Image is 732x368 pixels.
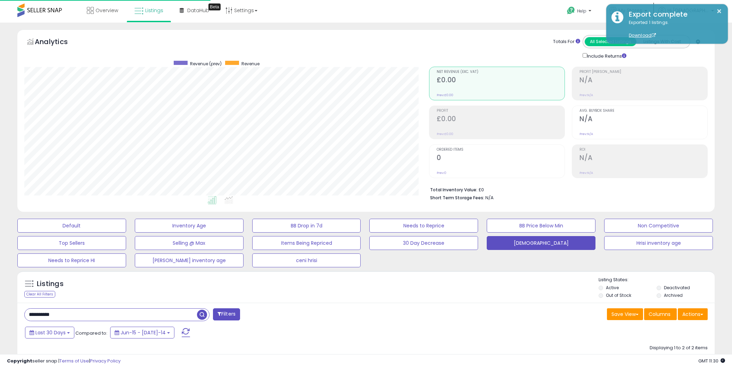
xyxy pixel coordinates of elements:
div: Exported 1 listings. [624,19,723,39]
button: Filters [213,308,240,320]
div: Export complete [624,9,723,19]
span: Revenue [241,61,260,67]
span: DataHub [187,7,209,14]
span: Help [577,8,586,14]
span: 2025-08-14 11:30 GMT [698,358,725,364]
small: Prev: 0 [437,171,446,175]
button: Last 30 Days [25,327,74,338]
button: Default [17,219,126,233]
a: Terms of Use [59,358,89,364]
h2: N/A [579,76,707,85]
span: Columns [649,311,671,318]
button: All Selected Listings [585,37,636,46]
small: Prev: £0.00 [437,132,453,136]
p: Listing States: [599,277,715,283]
div: Clear All Filters [24,291,55,298]
button: [DEMOGRAPHIC_DATA] [487,236,595,250]
div: Tooltip anchor [208,3,221,10]
button: Actions [678,308,708,320]
div: Include Returns [577,52,635,60]
button: Needs to Reprice HI [17,253,126,267]
button: × [716,7,722,16]
a: Privacy Policy [90,358,121,364]
small: Prev: N/A [579,132,593,136]
span: N/A [485,194,494,201]
small: Prev: N/A [579,93,593,97]
div: Totals For [553,39,580,45]
span: Overview [96,7,118,14]
button: [PERSON_NAME] inventory age [135,253,244,267]
a: Help [561,1,598,23]
div: seller snap | | [7,358,121,365]
small: Prev: £0.00 [437,93,453,97]
button: Non Competitive [604,219,713,233]
span: Compared to: [75,330,107,336]
h2: 0 [437,154,565,163]
button: Columns [644,308,677,320]
span: Listings [145,7,163,14]
span: Revenue (prev) [190,61,222,67]
h2: N/A [579,115,707,124]
button: Selling @ Max [135,236,244,250]
b: Total Inventory Value: [430,187,477,193]
span: ROI [579,148,707,152]
button: Top Sellers [17,236,126,250]
h2: £0.00 [437,115,565,124]
i: Get Help [567,6,575,15]
span: Profit [PERSON_NAME] [579,70,707,74]
button: Inventory Age [135,219,244,233]
h5: Listings [37,279,64,289]
button: BB Price Below Min [487,219,595,233]
li: £0 [430,185,702,193]
label: Out of Stock [606,292,631,298]
button: Needs to Reprice [369,219,478,233]
span: Avg. Buybox Share [579,109,707,113]
div: Displaying 1 to 2 of 2 items [650,345,708,351]
label: Deactivated [664,285,690,291]
button: ceni hrisi [252,253,361,267]
span: Jun-15 - [DATE]-14 [121,329,166,336]
span: Ordered Items [437,148,565,152]
button: BB Drop in 7d [252,219,361,233]
h5: Analytics [35,37,81,48]
label: Active [606,285,619,291]
strong: Copyright [7,358,32,364]
h2: N/A [579,154,707,163]
button: Hrisi inventory age [604,236,713,250]
b: Short Term Storage Fees: [430,195,484,201]
span: Profit [437,109,565,113]
button: Jun-15 - [DATE]-14 [110,327,174,338]
a: Download [629,32,656,38]
button: 30 Day Decrease [369,236,478,250]
button: Items Being Repriced [252,236,361,250]
span: Net Revenue (Exc. VAT) [437,70,565,74]
button: Save View [607,308,643,320]
span: Last 30 Days [35,329,66,336]
h2: £0.00 [437,76,565,85]
label: Archived [664,292,683,298]
small: Prev: N/A [579,171,593,175]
